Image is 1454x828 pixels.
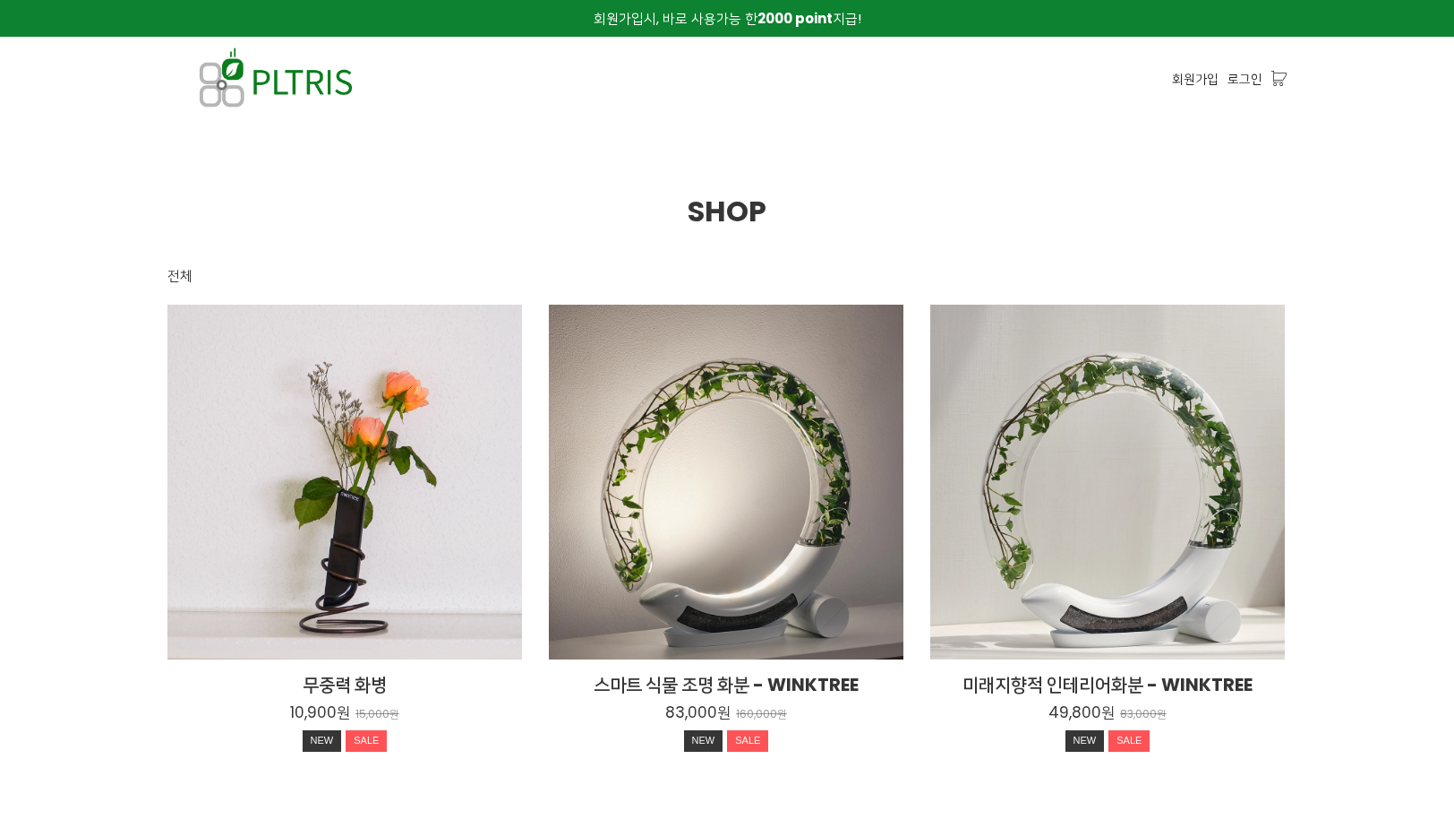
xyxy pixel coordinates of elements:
[727,730,768,752] div: SALE
[930,672,1285,697] h2: 미래지향적 인테리어화분 - WINKTREE
[684,730,723,752] div: NEW
[355,708,399,721] p: 15,000원
[1048,703,1115,722] p: 49,800원
[167,672,522,756] a: 무중력 화병 10,900원 15,000원 NEWSALE
[688,191,766,231] span: SHOP
[757,9,833,28] strong: 2000 point
[1172,69,1219,89] a: 회원가입
[346,730,387,752] div: SALE
[665,703,731,722] p: 83,000원
[290,703,350,722] p: 10,900원
[594,9,861,28] span: 회원가입시, 바로 사용가능 한 지급!
[303,730,342,752] div: NEW
[1065,730,1105,752] div: NEW
[549,672,903,756] a: 스마트 식물 조명 화분 - WINKTREE 83,000원 160,000원 NEWSALE
[930,672,1285,756] a: 미래지향적 인테리어화분 - WINKTREE 49,800원 83,000원 NEWSALE
[1108,730,1150,752] div: SALE
[549,672,903,697] h2: 스마트 식물 조명 화분 - WINKTREE
[167,672,522,697] h2: 무중력 화병
[167,265,192,287] div: 전체
[736,708,787,721] p: 160,000원
[1227,69,1262,89] a: 로그인
[1120,708,1167,721] p: 83,000원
